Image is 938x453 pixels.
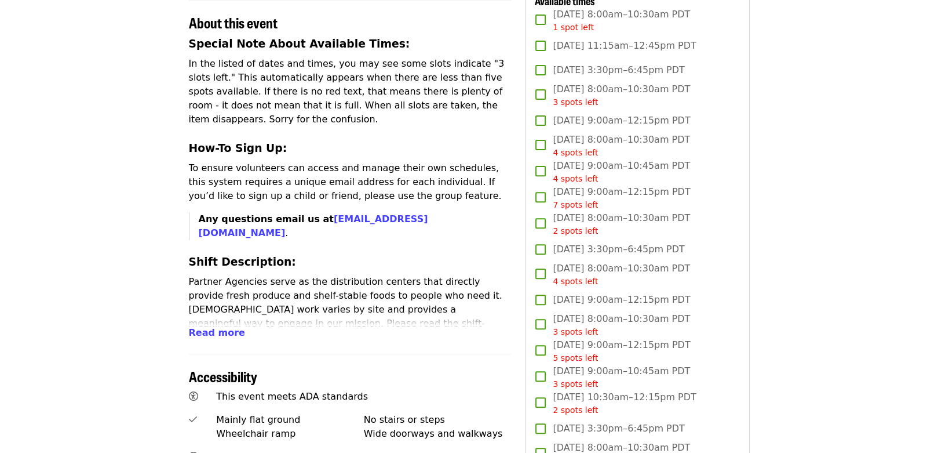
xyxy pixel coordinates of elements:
i: universal-access icon [189,391,198,402]
strong: Special Note About Available Times: [189,38,410,50]
i: check icon [189,414,197,425]
span: [DATE] 3:30pm–6:45pm PDT [553,242,684,256]
span: 3 spots left [553,379,598,389]
strong: Any questions email us at [199,213,428,238]
p: Partner Agencies serve as the distribution centers that directly provide fresh produce and shelf-... [189,275,512,358]
p: To ensure volunteers can access and manage their own schedules, this system requires a unique ema... [189,161,512,203]
span: [DATE] 9:00am–10:45am PDT [553,364,690,390]
span: [DATE] 9:00am–10:45am PDT [553,159,690,185]
span: [DATE] 8:00am–10:30am PDT [553,211,690,237]
span: [DATE] 9:00am–12:15pm PDT [553,338,690,364]
div: No stairs or steps [364,413,512,427]
span: About this event [189,12,278,32]
span: [DATE] 3:30pm–6:45pm PDT [553,422,684,436]
p: . [199,212,512,240]
span: 4 spots left [553,148,598,157]
span: 1 spot left [553,23,594,32]
div: Wide doorways and walkways [364,427,512,441]
span: [DATE] 9:00am–12:15pm PDT [553,185,690,211]
span: 4 spots left [553,174,598,183]
strong: Shift Description: [189,256,296,268]
p: In the listed of dates and times, you may see some slots indicate "3 slots left." This automatica... [189,57,512,126]
span: 7 spots left [553,200,598,209]
span: Accessibility [189,366,257,386]
span: Read more [189,327,245,338]
span: 4 spots left [553,277,598,286]
span: [DATE] 3:30pm–6:45pm PDT [553,63,684,77]
span: [DATE] 8:00am–10:30am PDT [553,133,690,159]
span: [DATE] 9:00am–12:15pm PDT [553,293,690,307]
span: [DATE] 11:15am–12:45pm PDT [553,39,696,53]
div: Wheelchair ramp [216,427,364,441]
span: [DATE] 9:00am–12:15pm PDT [553,114,690,128]
span: [DATE] 8:00am–10:30am PDT [553,262,690,288]
strong: How-To Sign Up: [189,142,287,154]
button: Read more [189,326,245,340]
span: 5 spots left [553,353,598,363]
span: 2 spots left [553,405,598,415]
span: 3 spots left [553,97,598,107]
span: 2 spots left [553,226,598,235]
span: 3 spots left [553,327,598,336]
span: This event meets ADA standards [216,391,368,402]
span: [DATE] 8:00am–10:30am PDT [553,312,690,338]
span: [DATE] 8:00am–10:30am PDT [553,82,690,108]
span: [DATE] 10:30am–12:15pm PDT [553,390,696,416]
div: Mainly flat ground [216,413,364,427]
span: [DATE] 8:00am–10:30am PDT [553,8,690,34]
